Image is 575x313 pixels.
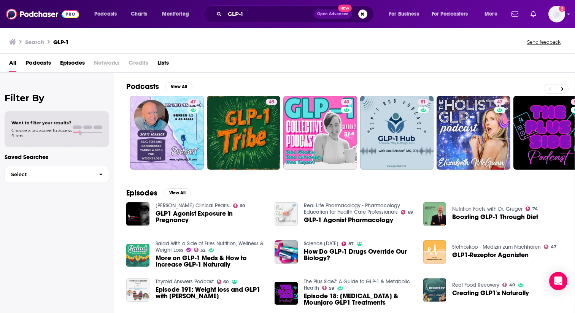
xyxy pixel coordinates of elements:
a: 74 [526,207,538,211]
a: Episodes [60,57,85,72]
a: 51 [418,99,429,105]
span: Networks [94,57,119,72]
a: Episode 18: Metabolic Disorders & Mounjaro GLP1 Treatments [304,293,414,306]
a: Boosting GLP-1 Through Diet [452,214,538,220]
span: Want to filter your results? [11,120,71,126]
button: Open AdvancedNew [314,10,352,19]
a: Lists [157,57,169,72]
a: 59 [322,286,334,290]
a: GLP-1 Agonist Pharmacology [304,217,393,223]
span: Choose a tab above to access filters. [11,128,71,138]
a: Charts [126,8,152,20]
button: open menu [479,8,507,20]
span: 40 [509,283,515,287]
span: Open Advanced [317,12,349,16]
span: GLP1 Agonist Exposure in Pregnancy [156,210,266,223]
a: Stethoskop - Medizin zum Nachhören [452,244,541,250]
p: Saved Searches [5,153,109,160]
a: 40 [341,99,352,105]
span: Credits [129,57,148,72]
input: Search podcasts, credits, & more... [225,8,314,20]
a: Salad With a Side of Fries Nutrition, Wellness & Weight Loss [156,240,264,253]
span: 40 [344,99,349,106]
span: Select [5,172,93,177]
img: Boosting GLP-1 Through Diet [423,202,446,226]
span: Episode 18: [MEDICAL_DATA] & Mounjaro GLP1 Treatments [304,293,414,306]
span: For Podcasters [432,9,468,19]
a: Thyroid Answers Podcast [156,278,214,285]
button: Select [5,166,109,183]
span: Logged in as KevinZ [548,6,565,22]
span: Monitoring [162,9,189,19]
a: PodcastsView All [126,82,192,91]
button: Send feedback [525,39,563,45]
a: The Plus SideZ: A Guide to GLP-1 & Metabolic Health [304,278,410,291]
button: open menu [89,8,127,20]
a: 49 [207,96,281,170]
span: For Business [389,9,419,19]
img: Creating GLP1's Naturally [423,278,446,302]
a: Creating GLP1's Naturally [452,290,529,296]
span: 60 [223,280,229,284]
button: open menu [157,8,199,20]
a: Dr. Chapa’s Clinical Pearls. [156,202,230,209]
img: How Do GLP-1 Drugs Override Our Biology? [275,240,298,264]
span: 59 [329,287,334,290]
a: 52 [194,248,206,252]
span: 47 [497,99,502,106]
img: More on GLP-1 Meds & How to Increase GLP-1 Naturally [126,244,149,267]
div: Search podcasts, credits, & more... [211,5,381,23]
span: 47 [551,245,556,249]
button: open menu [427,8,479,20]
img: GLP1-Rezeptor Agonisten [423,240,446,264]
a: 40 [502,283,515,287]
img: Episode 18: Metabolic Disorders & Mounjaro GLP1 Treatments [275,282,298,305]
a: 69 [401,210,413,214]
a: How Do GLP-1 Drugs Override Our Biology? [304,248,414,261]
a: More on GLP-1 Meds & How to Increase GLP-1 Naturally [156,255,266,268]
button: open menu [384,8,429,20]
button: View All [164,188,191,197]
a: 47 [187,99,199,105]
a: Real Life Pharmacology - Pharmacology Education for Health Care Professionals [304,202,400,215]
a: All [9,57,16,72]
div: Open Intercom Messenger [549,272,567,290]
h3: GLP-1 [53,38,69,46]
span: 49 [269,99,274,106]
a: 87 [342,242,354,246]
span: 74 [532,207,538,211]
h2: Podcasts [126,82,159,91]
span: More [484,9,497,19]
a: 47 [437,96,510,170]
span: Charts [131,9,147,19]
span: New [338,5,352,12]
a: 47 [130,96,204,170]
a: GLP1-Rezeptor Agonisten [452,252,529,258]
img: GLP1 Agonist Exposure in Pregnancy [126,202,149,226]
span: 52 [200,249,205,252]
a: Show notifications dropdown [527,8,539,21]
span: 51 [421,99,426,106]
a: Podcasts [25,57,51,72]
a: Episode 191: Weight loss and GLP1 with Orshi McNaughton [156,286,266,299]
img: GLP-1 Agonist Pharmacology [275,202,298,226]
h3: Search [25,38,44,46]
a: Real Food Recovery [452,282,499,288]
svg: Add a profile image [559,6,565,12]
a: Show notifications dropdown [508,8,521,21]
img: User Profile [548,6,565,22]
a: 40 [283,96,357,170]
span: Podcasts [94,9,117,19]
span: 87 [348,242,354,246]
